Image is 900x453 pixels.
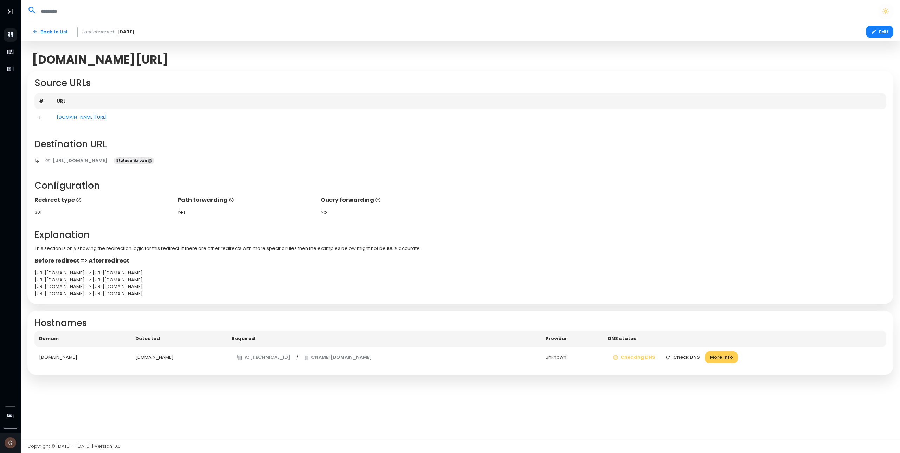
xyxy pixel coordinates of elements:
th: Detected [131,331,227,347]
button: More info [705,351,738,364]
p: Query forwarding [321,196,457,204]
span: [DOMAIN_NAME][URL] [32,53,169,66]
button: Toggle Aside [4,5,17,18]
a: [URL][DOMAIN_NAME] [40,154,113,167]
th: Domain [34,331,131,347]
button: A: [TECHNICAL_ID] [232,351,295,364]
h2: Configuration [34,180,887,191]
a: [DOMAIN_NAME][URL] [57,114,107,121]
th: URL [52,93,887,109]
button: Check DNS [660,351,705,364]
h2: Source URLs [34,78,887,89]
div: [URL][DOMAIN_NAME] => [URL][DOMAIN_NAME] [34,283,887,290]
div: Yes [178,209,314,216]
th: # [34,93,52,109]
img: Avatar [5,437,16,449]
div: [URL][DOMAIN_NAME] => [URL][DOMAIN_NAME] [34,290,887,297]
div: unknown [546,354,599,361]
h2: Explanation [34,229,887,240]
span: Last changed: [82,28,115,35]
td: [DOMAIN_NAME] [131,347,227,368]
p: This section is only showing the redirection logic for this redirect. If there are other redirect... [34,245,887,252]
p: Redirect type [34,196,171,204]
div: [DOMAIN_NAME] [39,354,126,361]
a: Back to List [27,26,73,38]
th: Provider [541,331,603,347]
button: CNAME: [DOMAIN_NAME] [298,351,377,364]
h2: Hostnames [34,318,887,329]
span: [DATE] [117,28,135,35]
div: 1 [39,114,47,121]
span: Status unknown [114,157,154,164]
p: Path forwarding [178,196,314,204]
td: / [227,347,541,368]
p: Before redirect => After redirect [34,257,887,265]
div: [URL][DOMAIN_NAME] => [URL][DOMAIN_NAME] [34,277,887,284]
div: No [321,209,457,216]
th: Required [227,331,541,347]
h2: Destination URL [34,139,887,150]
button: Checking DNS [608,351,661,364]
div: 301 [34,209,171,216]
button: Edit [866,26,893,38]
span: Copyright © [DATE] - [DATE] | Version 1.0.0 [27,443,121,449]
div: [URL][DOMAIN_NAME] => [URL][DOMAIN_NAME] [34,270,887,277]
th: DNS status [603,331,886,347]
